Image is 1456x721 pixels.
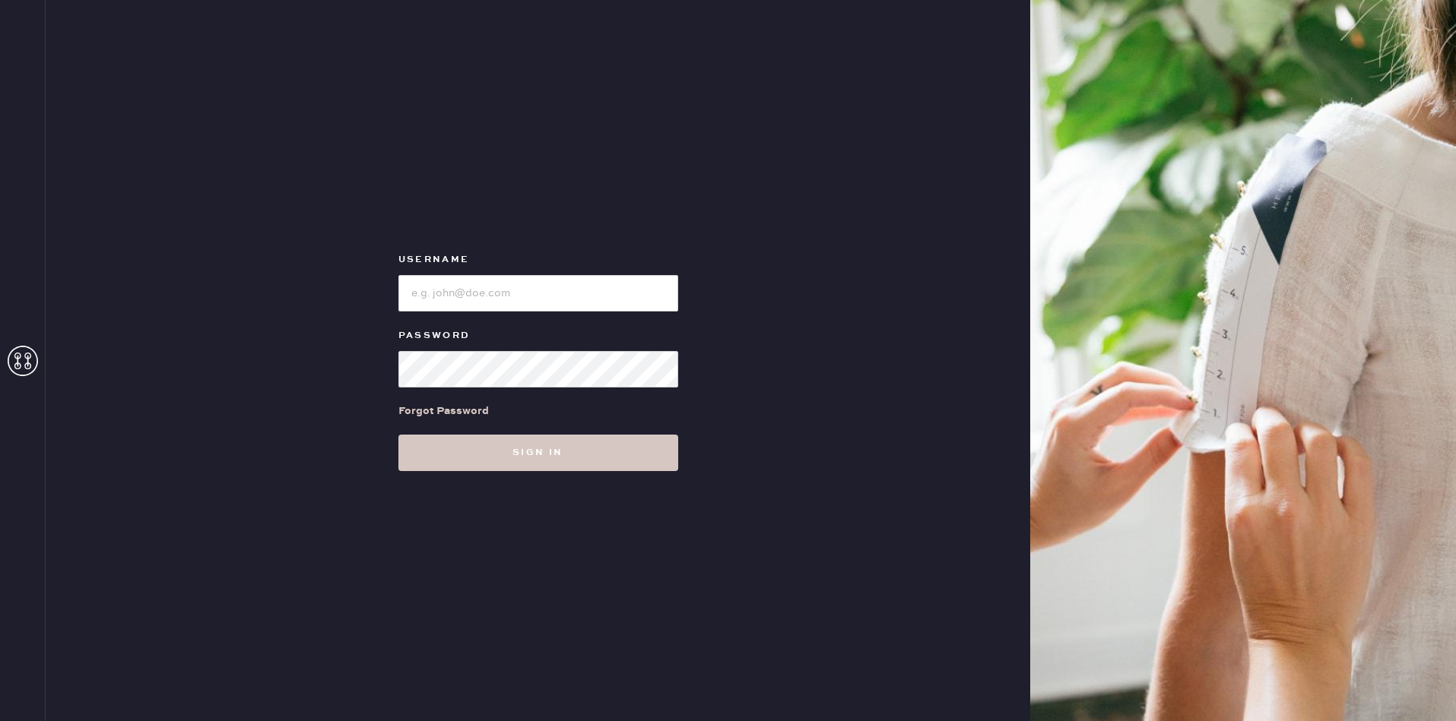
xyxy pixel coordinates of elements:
label: Username [398,251,678,269]
button: Sign in [398,435,678,471]
div: Forgot Password [398,403,489,419]
a: Forgot Password [398,387,489,435]
input: e.g. john@doe.com [398,275,678,311]
label: Password [398,327,678,345]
